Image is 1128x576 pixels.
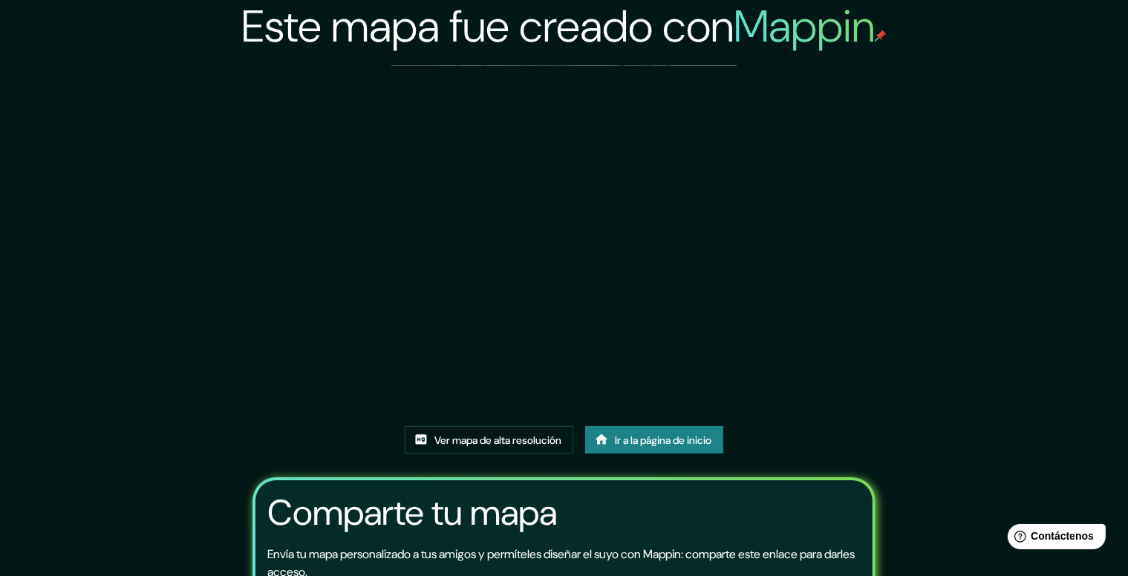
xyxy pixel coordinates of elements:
[391,65,737,411] img: created-map
[996,518,1112,560] iframe: Lanzador de widgets de ayuda
[585,426,723,454] a: Ir a la página de inicio
[405,426,573,454] a: Ver mapa de alta resolución
[615,433,711,447] font: Ir a la página de inicio
[267,489,557,536] font: Comparte tu mapa
[434,433,561,447] font: Ver mapa de alta resolución
[875,30,887,42] img: pin de mapeo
